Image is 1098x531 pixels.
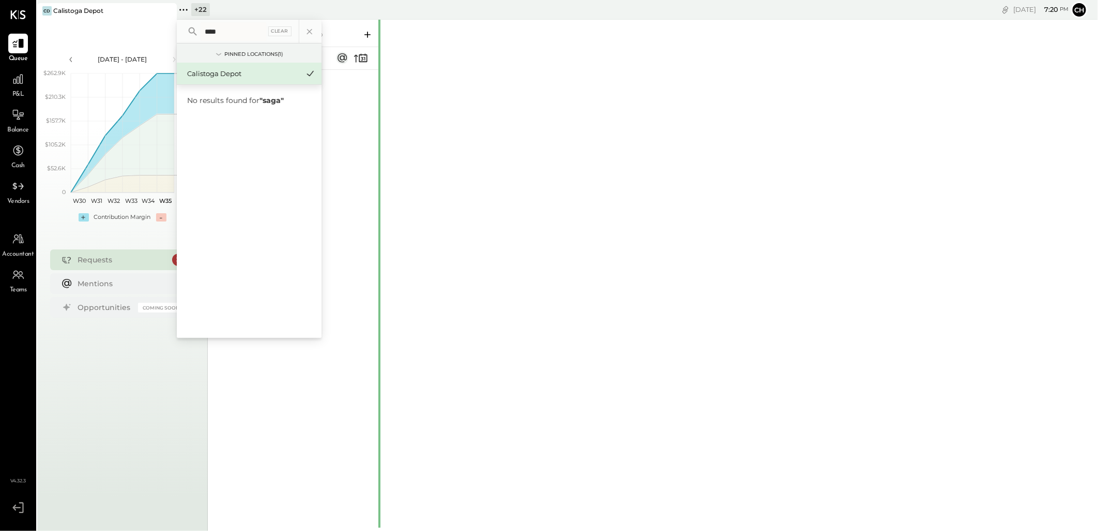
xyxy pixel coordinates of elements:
span: Accountant [3,250,34,259]
div: + [79,213,89,222]
a: Vendors [1,176,36,207]
text: W34 [142,197,155,204]
text: $157.7K [46,117,66,124]
a: P&L [1,69,36,99]
text: W30 [73,197,86,204]
div: Mentions [78,278,179,289]
div: - [156,213,166,222]
div: Contribution Margin [94,213,151,222]
div: Clear [268,26,292,36]
text: W32 [108,197,120,204]
span: Queue [9,54,28,64]
div: [DATE] [1013,5,1069,14]
div: 2 [172,254,185,266]
text: $52.6K [47,165,66,172]
div: Pinned Locations ( 1 ) [224,51,283,58]
div: Requests [78,255,167,265]
a: Cash [1,141,36,171]
a: Accountant [1,229,36,259]
text: W33 [125,197,137,204]
span: Vendors [7,197,29,207]
div: + 22 [191,3,210,16]
a: Queue [1,34,36,64]
text: W35 [159,197,172,204]
text: 0 [62,188,66,196]
div: Calistoga Depot [53,6,103,15]
div: copy link [1000,4,1011,15]
div: [DATE] - [DATE] [79,55,166,64]
span: Cash [11,161,25,171]
div: Coming Soon [138,303,185,313]
b: " saga " [260,96,284,105]
span: Balance [7,126,29,135]
span: P&L [12,90,24,99]
text: $210.3K [45,93,66,100]
text: $262.9K [43,69,66,77]
a: Balance [1,105,36,135]
span: Teams [10,286,27,295]
text: $105.2K [45,141,66,148]
div: Opportunities [78,302,133,313]
a: Teams [1,265,36,295]
div: Calistoga Depot [187,69,299,79]
div: CD [42,6,52,16]
button: Ch [1071,2,1088,18]
text: W31 [91,197,102,204]
span: No results found for [187,96,284,105]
